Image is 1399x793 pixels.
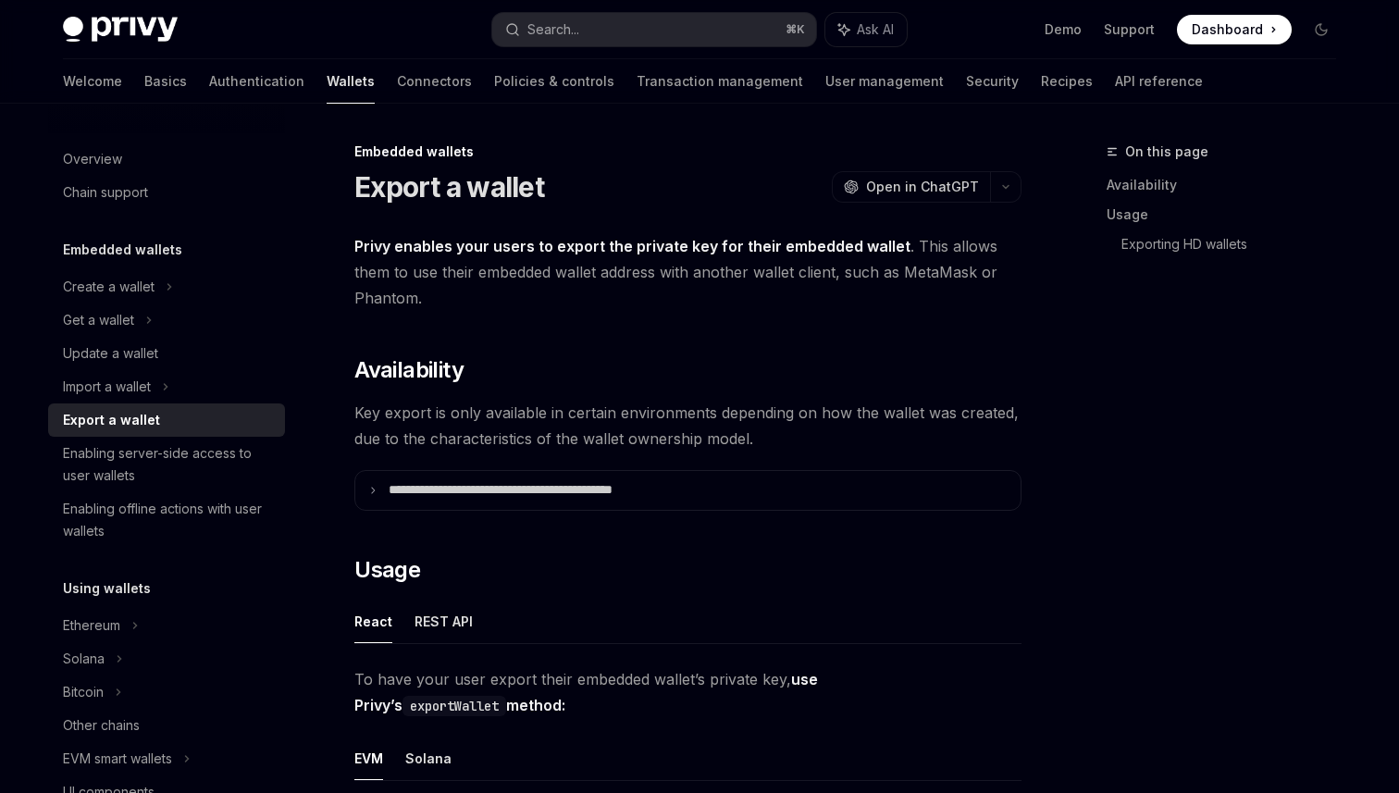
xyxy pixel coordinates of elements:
a: Security [966,59,1019,104]
a: Authentication [209,59,304,104]
div: Solana [63,648,105,670]
a: Update a wallet [48,337,285,370]
button: Search...⌘K [492,13,816,46]
div: Overview [63,148,122,170]
a: Support [1104,20,1155,39]
a: Welcome [63,59,122,104]
a: Chain support [48,176,285,209]
button: Toggle dark mode [1306,15,1336,44]
img: dark logo [63,17,178,43]
h5: Using wallets [63,577,151,600]
button: Open in ChatGPT [832,171,990,203]
span: To have your user export their embedded wallet’s private key, [354,666,1021,718]
button: Solana [405,737,452,780]
button: REST API [415,600,473,643]
div: EVM smart wallets [63,748,172,770]
div: Search... [527,19,579,41]
a: API reference [1115,59,1203,104]
a: User management [825,59,944,104]
strong: use Privy’s method: [354,670,818,714]
span: Key export is only available in certain environments depending on how the wallet was created, due... [354,400,1021,452]
div: Embedded wallets [354,142,1021,161]
div: Import a wallet [63,376,151,398]
a: Demo [1045,20,1082,39]
a: Enabling offline actions with user wallets [48,492,285,548]
span: Dashboard [1192,20,1263,39]
div: Create a wallet [63,276,155,298]
a: Enabling server-side access to user wallets [48,437,285,492]
a: Connectors [397,59,472,104]
a: Exporting HD wallets [1121,229,1351,259]
a: Usage [1107,200,1351,229]
div: Export a wallet [63,409,160,431]
span: ⌘ K [786,22,805,37]
div: Enabling server-side access to user wallets [63,442,274,487]
div: Chain support [63,181,148,204]
strong: Privy enables your users to export the private key for their embedded wallet [354,237,910,255]
h5: Embedded wallets [63,239,182,261]
a: Recipes [1041,59,1093,104]
a: Policies & controls [494,59,614,104]
div: Enabling offline actions with user wallets [63,498,274,542]
div: Bitcoin [63,681,104,703]
div: Ethereum [63,614,120,637]
span: Ask AI [857,20,894,39]
a: Availability [1107,170,1351,200]
div: Other chains [63,714,140,737]
span: Availability [354,355,464,385]
a: Dashboard [1177,15,1292,44]
button: Ask AI [825,13,907,46]
a: Transaction management [637,59,803,104]
h1: Export a wallet [354,170,544,204]
code: exportWallet [402,696,506,716]
button: React [354,600,392,643]
button: EVM [354,737,383,780]
span: Usage [354,555,420,585]
span: . This allows them to use their embedded wallet address with another wallet client, such as MetaM... [354,233,1021,311]
span: On this page [1125,141,1208,163]
a: Wallets [327,59,375,104]
div: Get a wallet [63,309,134,331]
span: Open in ChatGPT [866,178,979,196]
a: Other chains [48,709,285,742]
a: Basics [144,59,187,104]
a: Export a wallet [48,403,285,437]
a: Overview [48,142,285,176]
div: Update a wallet [63,342,158,365]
